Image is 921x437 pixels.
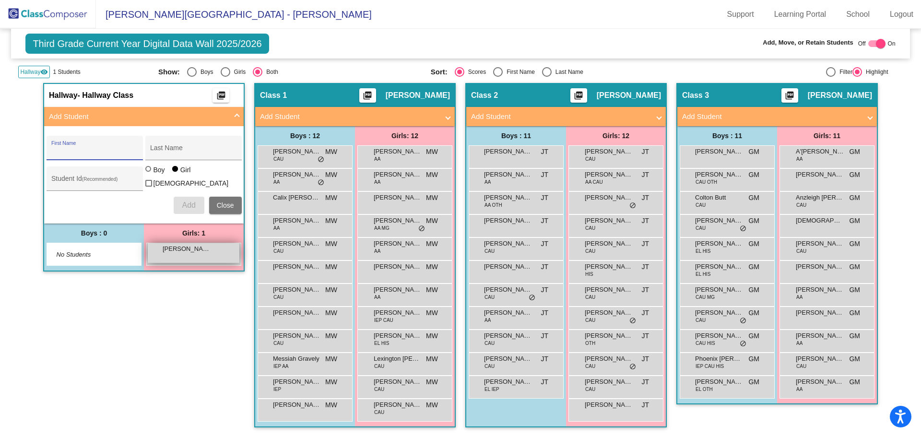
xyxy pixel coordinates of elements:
[426,377,438,387] span: MW
[585,354,633,364] span: [PERSON_NAME]
[426,239,438,249] span: MW
[163,244,211,254] span: [PERSON_NAME]
[466,126,566,145] div: Boys : 11
[374,317,393,324] span: IEP CAU
[796,216,844,225] span: [DEMOGRAPHIC_DATA][PERSON_NAME]
[374,294,380,301] span: AA
[484,363,495,370] span: CAU
[677,126,777,145] div: Boys : 11
[273,239,321,248] span: [PERSON_NAME] [PERSON_NAME]
[796,170,844,179] span: [PERSON_NAME]
[217,201,234,209] span: Close
[418,225,425,233] span: do_not_disturb_alt
[426,285,438,295] span: MW
[677,107,877,126] mat-expansion-panel-header: Add Student
[325,400,337,410] span: MW
[471,91,498,100] span: Class 2
[641,239,649,249] span: JT
[541,193,548,203] span: JT
[695,216,743,225] span: [PERSON_NAME]
[318,179,324,187] span: do_not_disturb_alt
[541,147,548,157] span: JT
[374,409,384,416] span: CAU
[273,340,283,347] span: CAU
[374,155,380,163] span: AA
[20,68,40,76] span: Hallway
[796,147,844,156] span: A'[PERSON_NAME]
[849,354,860,364] span: GM
[49,111,227,122] mat-panel-title: Add Student
[541,377,548,387] span: JT
[695,193,743,202] span: Colton Butt
[374,331,422,341] span: [PERSON_NAME]
[641,147,649,157] span: JT
[720,7,762,22] a: Support
[78,91,134,100] span: - Hallway Class
[541,170,548,180] span: JT
[374,239,422,248] span: [PERSON_NAME]
[858,39,866,48] span: Off
[273,216,321,225] span: [PERSON_NAME]
[362,91,373,104] mat-icon: picture_as_pdf
[695,331,743,341] span: [PERSON_NAME]
[849,216,860,226] span: GM
[763,38,853,47] span: Add, Move, or Retain Students
[585,340,595,347] span: OTH
[273,170,321,179] span: [PERSON_NAME]
[748,308,759,318] span: GM
[695,262,743,272] span: [PERSON_NAME]
[585,193,633,202] span: [PERSON_NAME]
[325,147,337,157] span: MW
[359,88,376,103] button: Print Students Details
[273,224,280,232] span: AA
[158,67,424,77] mat-radio-group: Select an option
[695,377,743,387] span: [PERSON_NAME]
[740,340,746,348] span: do_not_disturb_alt
[230,68,246,76] div: Girls
[153,177,229,189] span: [DEMOGRAPHIC_DATA]
[641,216,649,226] span: JT
[273,331,321,341] span: [PERSON_NAME]
[484,170,532,179] span: [PERSON_NAME]
[585,317,595,324] span: CAU
[273,377,321,387] span: [PERSON_NAME]
[541,354,548,364] span: JT
[374,224,390,232] span: AA MG
[541,216,548,226] span: JT
[40,68,48,76] mat-icon: visibility
[374,262,422,272] span: [PERSON_NAME]
[325,216,337,226] span: MW
[49,91,78,100] span: Hallway
[426,400,438,410] span: MW
[484,354,532,364] span: [PERSON_NAME]
[585,216,633,225] span: [PERSON_NAME]
[585,147,633,156] span: [PERSON_NAME]
[325,170,337,180] span: MW
[796,308,844,318] span: [PERSON_NAME]
[426,354,438,364] span: MW
[695,285,743,295] span: [PERSON_NAME]
[696,340,715,347] span: CAU HIS
[471,111,649,122] mat-panel-title: Add Student
[748,354,759,364] span: GM
[484,285,532,295] span: [PERSON_NAME]
[849,331,860,341] span: GM
[585,331,633,341] span: [PERSON_NAME]
[255,107,455,126] mat-expansion-panel-header: Add Student
[796,285,844,295] span: [PERSON_NAME]
[255,126,355,145] div: Boys : 12
[260,91,287,100] span: Class 1
[796,239,844,248] span: [PERSON_NAME]
[585,178,603,186] span: AA CAU
[740,317,746,325] span: do_not_disturb_alt
[695,354,743,364] span: Phoenix [PERSON_NAME]
[682,91,709,100] span: Class 3
[781,88,798,103] button: Print Students Details
[529,294,535,302] span: do_not_disturb_alt
[484,216,532,225] span: [PERSON_NAME]
[273,248,283,255] span: CAU
[696,224,706,232] span: CAU
[796,248,806,255] span: CAU
[695,239,743,248] span: [PERSON_NAME]
[273,363,289,370] span: IEP AA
